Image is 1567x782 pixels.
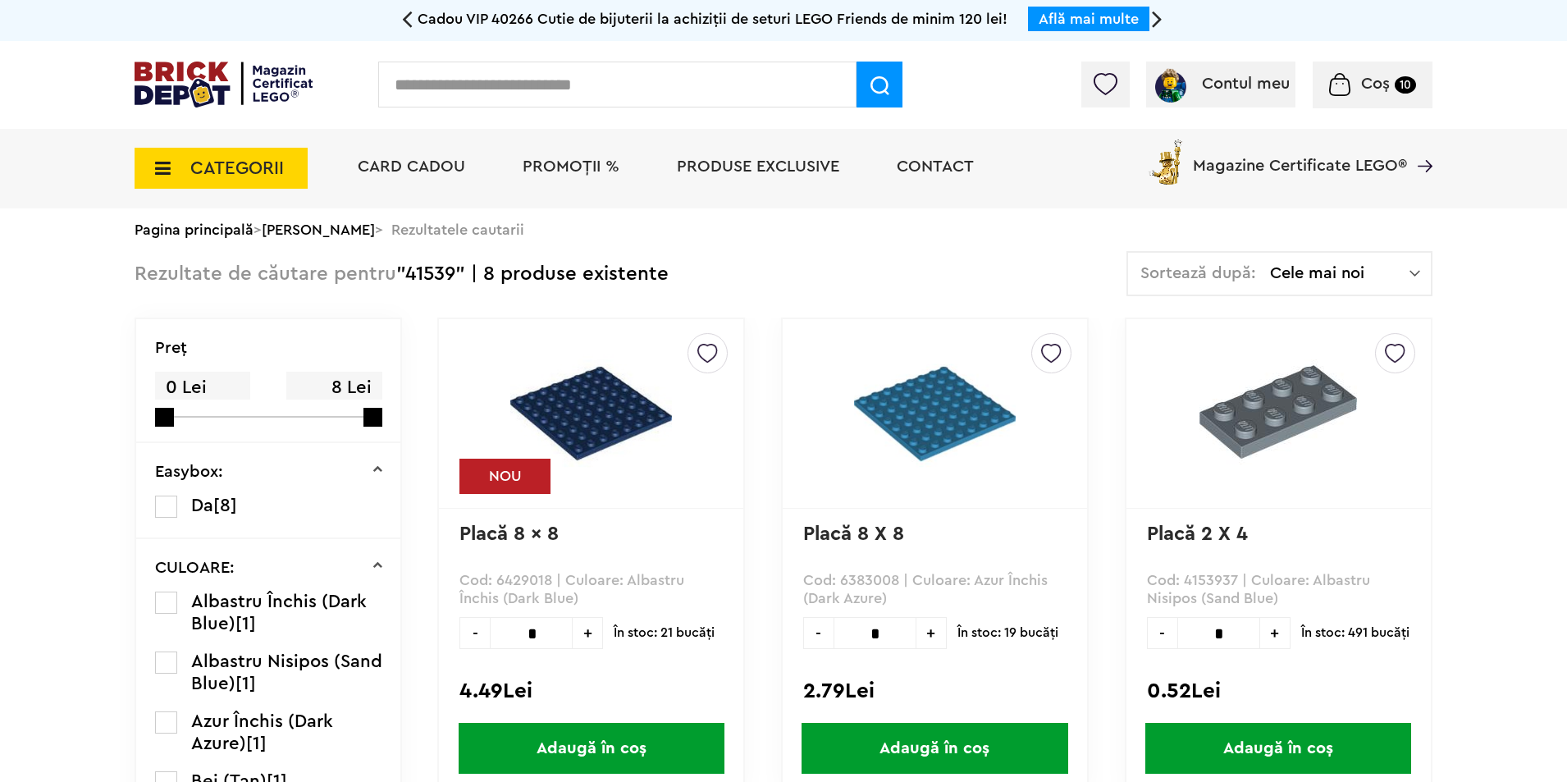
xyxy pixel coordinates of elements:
a: Placă 8 x 8 [459,524,559,544]
img: Placă 2 X 4 [1199,333,1357,491]
span: Albastru Nisipos (Sand Blue) [191,652,382,693]
span: Azur Închis (Dark Azure) [191,712,333,752]
a: Contact [897,158,974,175]
div: NOU [459,459,551,494]
a: PROMOȚII % [523,158,619,175]
a: Află mai multe [1039,11,1139,26]
div: "41539" | 8 produse existente [135,251,669,298]
span: Magazine Certificate LEGO® [1193,136,1407,174]
a: Adaugă în coș [439,723,743,774]
span: - [459,617,490,649]
span: Albastru Închis (Dark Blue) [191,592,367,633]
span: 0 Lei [155,372,250,404]
a: Placă 2 X 4 [1147,524,1248,544]
a: Magazine Certificate LEGO® [1407,136,1432,153]
img: Placă 8 X 8 [832,333,1037,494]
p: Cod: 4153937 | Culoare: Albastru Nisipos (Sand Blue) [1147,571,1410,608]
a: [PERSON_NAME] [262,222,375,237]
span: În stoc: 491 bucăţi [1301,617,1409,649]
a: Pagina principală [135,222,254,237]
span: Rezultate de căutare pentru [135,264,396,284]
img: Placă 8 x 8 [489,333,694,494]
p: CULOARE: [155,560,235,576]
span: Contul meu [1202,75,1290,92]
span: - [1147,617,1177,649]
div: > > Rezultatele cautarii [135,208,1432,251]
span: [1] [235,675,256,693]
span: [1] [246,734,267,752]
span: Adaugă în coș [802,723,1067,774]
span: Da [191,496,213,514]
span: + [1260,617,1291,649]
span: În stoc: 21 bucăţi [614,617,715,649]
a: Adaugă în coș [1126,723,1431,774]
p: Cod: 6429018 | Culoare: Albastru Închis (Dark Blue) [459,571,723,608]
a: Card Cadou [358,158,465,175]
div: 2.79Lei [803,680,1067,702]
span: - [803,617,834,649]
span: În stoc: 19 bucăţi [957,617,1058,649]
div: 4.49Lei [459,680,723,702]
span: Cadou VIP 40266 Cutie de bijuterii la achiziții de seturi LEGO Friends de minim 120 lei! [418,11,1007,26]
a: Contul meu [1153,75,1290,92]
span: Cele mai noi [1270,265,1409,281]
span: [8] [213,496,237,514]
span: + [916,617,947,649]
span: 8 Lei [286,372,381,404]
a: Produse exclusive [677,158,839,175]
p: Preţ [155,340,187,356]
span: + [573,617,603,649]
small: 10 [1395,76,1416,94]
span: Adaugă în coș [459,723,724,774]
a: Placă 8 X 8 [803,524,904,544]
span: [1] [235,615,256,633]
div: 0.52Lei [1147,680,1410,702]
span: CATEGORII [190,159,284,177]
p: Easybox: [155,464,223,480]
span: Sortează după: [1140,265,1256,281]
span: Adaugă în coș [1145,723,1411,774]
a: Adaugă în coș [783,723,1087,774]
p: Cod: 6383008 | Culoare: Azur Închis (Dark Azure) [803,571,1067,608]
span: Coș [1361,75,1390,92]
